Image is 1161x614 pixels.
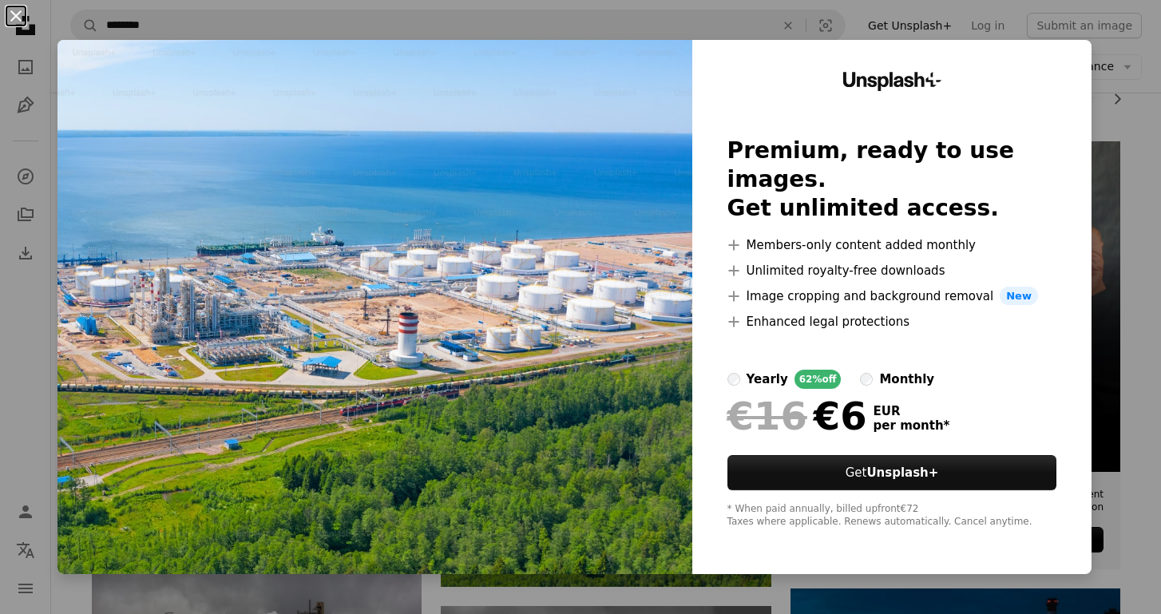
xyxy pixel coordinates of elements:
[727,395,807,437] span: €16
[727,312,1057,331] li: Enhanced legal protections
[727,503,1057,529] div: * When paid annually, billed upfront €72 Taxes where applicable. Renews automatically. Cancel any...
[860,373,873,386] input: monthly
[866,465,938,480] strong: Unsplash+
[1000,287,1038,306] span: New
[727,455,1057,490] button: GetUnsplash+
[727,287,1057,306] li: Image cropping and background removal
[879,370,934,389] div: monthly
[727,395,867,437] div: €6
[727,261,1057,280] li: Unlimited royalty-free downloads
[874,404,950,418] span: EUR
[727,373,740,386] input: yearly62%off
[727,236,1057,255] li: Members-only content added monthly
[727,137,1057,223] h2: Premium, ready to use images. Get unlimited access.
[747,370,788,389] div: yearly
[794,370,842,389] div: 62% off
[874,418,950,433] span: per month *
